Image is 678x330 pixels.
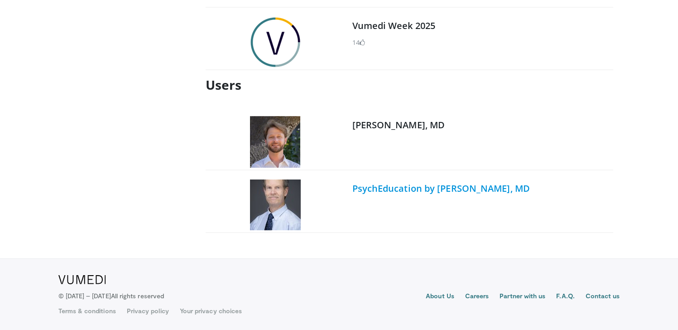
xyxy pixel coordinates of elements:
a: Terms & conditions [58,306,116,315]
a: PsychEducation by [PERSON_NAME], MD [352,182,530,194]
a: Partner with us [500,291,545,302]
a: Contact us [586,291,620,302]
img: PsychEducation by James Phelps, MD [250,180,301,230]
li: 14 [352,38,365,47]
a: F.A.Q. [556,291,574,302]
a: Privacy policy [127,306,169,315]
img: Vumedi Week 2025 [250,17,301,68]
a: Your privacy choices [180,306,242,315]
a: Vumedi Week 2025 [352,19,436,32]
strong: Users [206,76,241,93]
a: [PERSON_NAME], MD [352,119,445,131]
img: VuMedi Logo [58,275,106,284]
a: About Us [426,291,454,302]
img: Aaron Winkler, MD [250,116,300,168]
a: Careers [465,291,489,302]
span: All rights reserved [111,292,164,300]
p: © [DATE] – [DATE] [58,291,164,301]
